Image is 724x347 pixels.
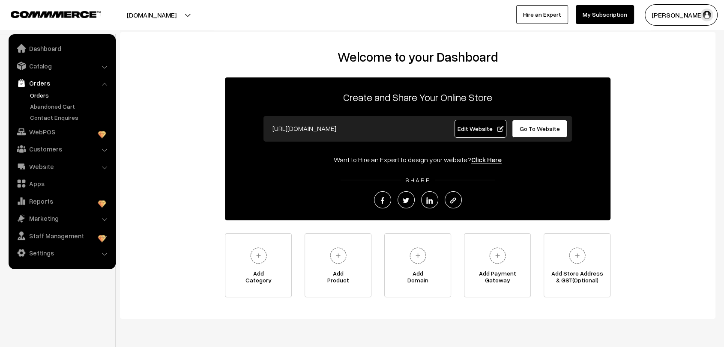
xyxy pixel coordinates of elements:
span: Add Product [305,270,371,287]
a: Orders [11,75,113,91]
a: WebPOS [11,124,113,139]
a: Abandoned Cart [28,102,113,111]
img: plus.svg [486,244,509,267]
a: My Subscription [576,5,634,24]
a: Hire an Expert [516,5,568,24]
a: Customers [11,141,113,157]
a: Settings [11,245,113,261]
img: plus.svg [247,244,270,267]
span: Add Payment Gateway [464,270,530,287]
a: Marketing [11,211,113,226]
button: [DOMAIN_NAME] [97,4,206,26]
a: AddCategory [225,233,292,297]
span: Add Store Address & GST(Optional) [544,270,610,287]
a: Staff Management [11,228,113,243]
a: Orders [28,91,113,100]
a: Website [11,159,113,174]
a: Go To Website [512,120,567,138]
div: Want to Hire an Expert to design your website? [225,154,610,165]
a: Click Here [471,155,502,164]
a: AddProduct [305,233,371,297]
img: plus.svg [406,244,430,267]
a: Catalog [11,58,113,74]
a: Reports [11,193,113,209]
img: user [700,9,713,21]
a: Apps [11,176,113,191]
a: Dashboard [11,41,113,56]
h2: Welcome to your Dashboard [129,49,707,65]
span: Add Domain [385,270,451,287]
img: plus.svg [326,244,350,267]
a: AddDomain [384,233,451,297]
a: Edit Website [455,120,507,138]
a: Add Store Address& GST(Optional) [544,233,610,297]
a: COMMMERCE [11,9,86,19]
span: Edit Website [458,125,503,132]
a: Contact Enquires [28,113,113,122]
button: [PERSON_NAME] [645,4,718,26]
p: Create and Share Your Online Store [225,89,610,105]
span: Add Category [225,270,291,287]
img: plus.svg [565,244,589,267]
span: Go To Website [520,125,560,132]
span: SHARE [401,176,435,184]
img: COMMMERCE [11,11,101,18]
a: Add PaymentGateway [464,233,531,297]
